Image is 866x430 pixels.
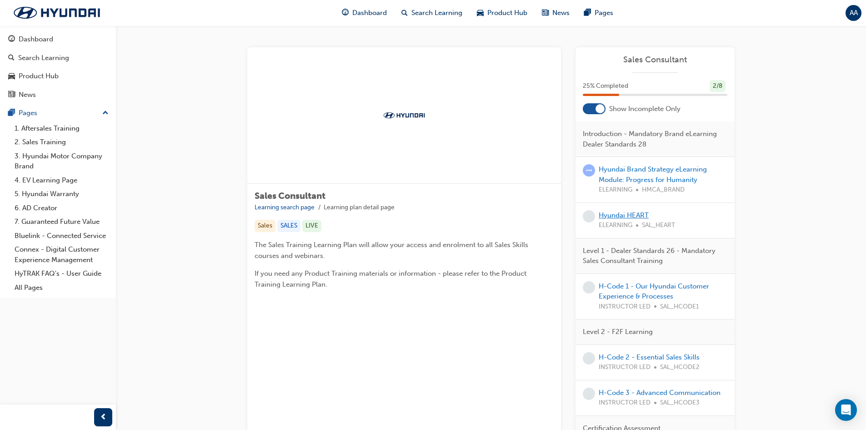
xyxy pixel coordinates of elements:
span: Product Hub [487,8,527,18]
span: guage-icon [8,35,15,44]
span: learningRecordVerb_ATTEMPT-icon [583,164,595,177]
a: search-iconSearch Learning [394,4,470,22]
div: Search Learning [18,53,69,63]
button: AA [846,5,861,21]
button: Pages [4,105,112,121]
a: 5. Hyundai Warranty [11,187,112,201]
span: learningRecordVerb_NONE-icon [583,281,595,293]
img: Trak [379,111,429,120]
a: news-iconNews [535,4,577,22]
span: Search Learning [411,8,462,18]
a: News [4,86,112,103]
span: 25 % Completed [583,81,628,91]
a: All Pages [11,281,112,295]
span: Pages [595,8,613,18]
a: Connex - Digital Customer Experience Management [11,243,112,267]
span: HMCA_BRAND [642,185,685,195]
span: INSTRUCTOR LED [599,302,651,312]
a: 4. EV Learning Page [11,173,112,187]
span: learningRecordVerb_NONE-icon [583,352,595,364]
span: Dashboard [352,8,387,18]
span: ELEARNING [599,220,632,231]
span: Level 1 - Dealer Standards 26 - Mandatory Sales Consultant Training [583,246,720,266]
span: pages-icon [8,109,15,117]
a: Search Learning [4,50,112,66]
span: news-icon [542,7,549,19]
a: 1. Aftersales Training [11,121,112,136]
div: LIVE [302,220,321,232]
a: 3. Hyundai Motor Company Brand [11,149,112,173]
span: ELEARNING [599,185,632,195]
a: H-Code 3 - Advanced Communication [599,389,721,397]
span: car-icon [8,72,15,81]
div: Product Hub [19,71,59,81]
span: news-icon [8,91,15,99]
span: up-icon [102,107,109,119]
span: INSTRUCTOR LED [599,398,651,408]
span: SAL_HEART [642,220,675,231]
span: SAL_HCODE1 [660,302,699,312]
a: 2. Sales Training [11,135,112,149]
a: 6. AD Creator [11,201,112,215]
a: H-Code 1 - Our Hyundai Customer Experience & Processes [599,282,709,301]
a: Product Hub [4,68,112,85]
a: Hyundai HEART [599,211,649,219]
span: SAL_HCODE2 [660,362,700,373]
span: If you need any Product Training materials or information - please refer to the Product Training ... [255,269,528,288]
li: Learning plan detail page [324,202,395,213]
div: SALES [277,220,300,232]
span: Sales Consultant [255,191,325,201]
span: learningRecordVerb_NONE-icon [583,210,595,223]
a: pages-iconPages [577,4,621,22]
span: Introduction - Mandatory Brand eLearning Dealer Standards 28 [583,129,720,149]
span: search-icon [8,54,15,62]
a: Bluelink - Connected Service [11,229,112,243]
img: Trak [5,3,109,22]
span: search-icon [401,7,408,19]
span: car-icon [477,7,484,19]
div: Open Intercom Messenger [835,399,857,421]
div: News [19,90,36,100]
a: guage-iconDashboard [335,4,394,22]
span: guage-icon [342,7,349,19]
span: Level 2 - F2F Learning [583,327,653,337]
span: INSTRUCTOR LED [599,362,651,373]
span: Show Incomplete Only [609,104,681,114]
a: Dashboard [4,31,112,48]
div: Sales [255,220,275,232]
span: News [552,8,570,18]
a: car-iconProduct Hub [470,4,535,22]
div: Dashboard [19,34,53,45]
a: HyTRAK FAQ's - User Guide [11,267,112,281]
a: H-Code 2 - Essential Sales Skills [599,353,700,361]
span: AA [850,8,858,18]
span: The Sales Training Learning Plan will allow your access and enrolment to all Sales Skills courses... [255,241,530,260]
div: 2 / 8 [710,80,726,92]
div: Pages [19,108,37,118]
span: prev-icon [100,412,107,423]
span: pages-icon [584,7,591,19]
span: SAL_HCODE3 [660,398,700,408]
span: learningRecordVerb_NONE-icon [583,388,595,400]
a: Hyundai Brand Strategy eLearning Module: Progress for Humanity [599,165,707,184]
a: Sales Consultant [583,55,727,65]
a: Learning search page [255,203,315,211]
button: DashboardSearch LearningProduct HubNews [4,29,112,105]
a: 7. Guaranteed Future Value [11,215,112,229]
